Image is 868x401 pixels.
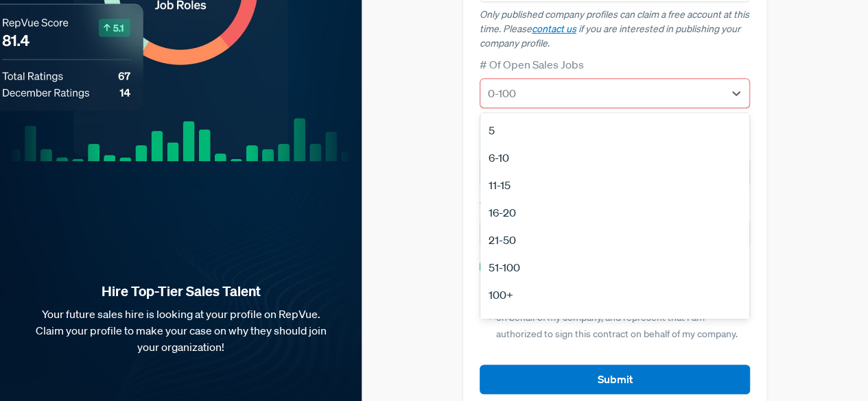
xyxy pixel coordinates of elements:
[22,306,340,355] p: Your future sales hire is looking at your profile on RepVue. Claim your profile to make your case...
[480,308,750,336] div: No Open Sales Jobs
[480,197,535,214] label: Work Email
[480,226,750,254] div: 21-50
[480,199,750,226] div: 16-20
[480,144,750,171] div: 6-10
[532,23,576,35] a: contact us
[480,365,751,394] button: Submit
[480,171,750,199] div: 11-15
[22,282,340,300] strong: Hire Top-Tier Sales Talent
[480,281,750,308] div: 100+
[480,219,751,248] input: Email
[480,136,637,152] label: How will I primarily use RepVue?
[480,8,751,51] p: Only published company profiles can claim a free account at this time. Please if you are interest...
[480,117,750,144] div: 5
[480,254,750,281] div: 51-100
[480,112,692,123] span: Please make a selection from the # Of Open Sales Jobs
[480,56,584,73] label: # Of Open Sales Jobs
